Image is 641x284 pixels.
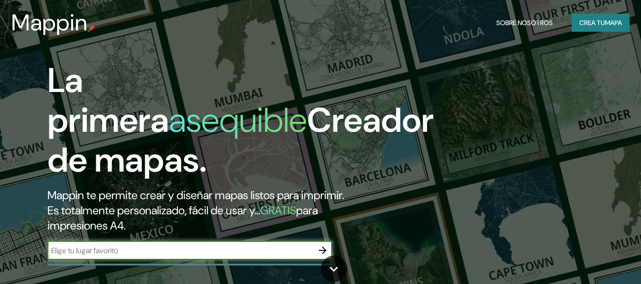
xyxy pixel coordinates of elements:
[47,188,344,202] font: Mappin te permite crear y diseñar mapas listos para imprimir.
[605,18,622,27] font: mapa
[496,18,553,27] font: Sobre nosotros
[169,98,307,142] font: asequible
[11,8,88,37] font: Mappin
[492,14,557,32] button: Sobre nosotros
[47,58,169,142] font: La primera
[260,203,296,218] font: GRATIS
[47,245,313,256] input: Elige tu lugar favorito
[579,18,605,27] font: Crea tu
[572,14,630,32] button: Crea tumapa
[47,203,318,233] font: para impresiones A4.
[47,203,260,218] font: Es totalmente personalizado, fácil de usar y...
[88,25,95,32] img: pin de mapeo
[47,98,434,182] font: Creador de mapas.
